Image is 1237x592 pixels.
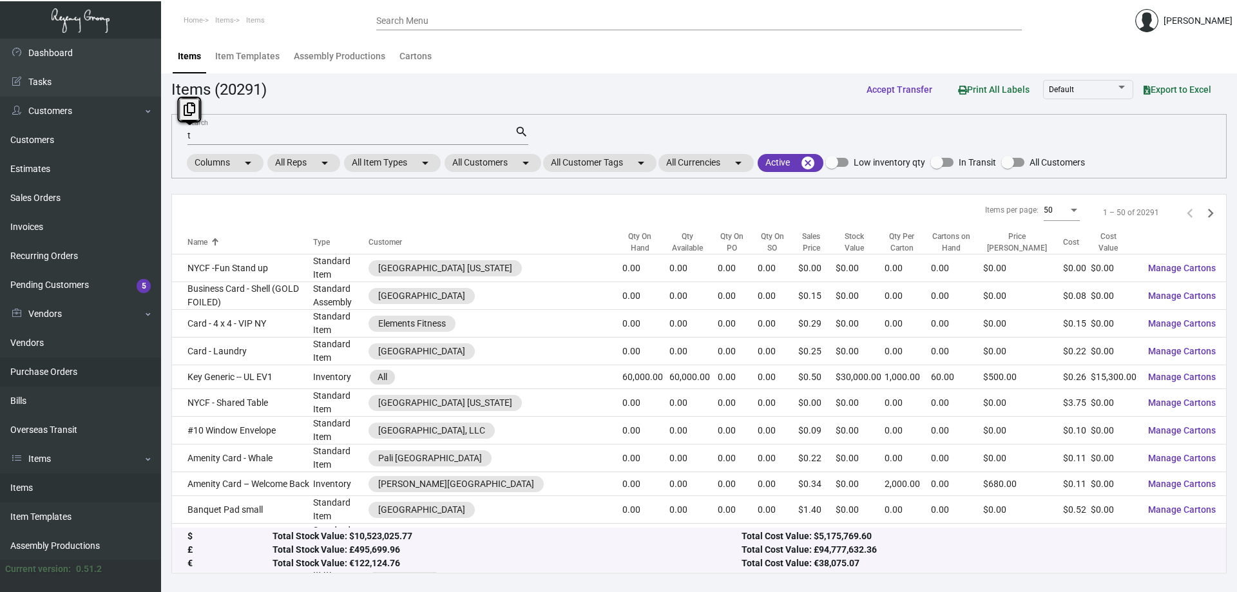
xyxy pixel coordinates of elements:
td: $0.00 [836,472,884,496]
mat-chip: All [370,370,395,385]
div: Sales Price [798,231,836,254]
td: 0.00 [758,417,798,444]
td: 0.00 [718,310,758,338]
td: Amenity Card – Welcome Back [172,472,313,496]
td: Standard Item [313,524,369,551]
td: 0.00 [622,338,669,365]
mat-icon: arrow_drop_down [633,155,649,171]
span: Manage Cartons [1148,504,1216,515]
td: Amenity Card - Whale [172,444,313,472]
div: Stock Value [836,231,872,254]
td: 0.00 [669,444,718,472]
button: Manage Cartons [1138,526,1226,549]
td: $0.00 [1063,254,1091,282]
td: $680.00 [983,472,1063,496]
div: Qty Per Carton [885,231,931,254]
button: Manage Cartons [1138,391,1226,414]
td: 0.00 [931,524,983,551]
td: 0.00 [758,338,798,365]
span: Manage Cartons [1148,372,1216,382]
td: 0.00 [931,389,983,417]
td: 0.00 [718,472,758,496]
td: 0.00 [718,444,758,472]
div: Cartons on Hand [931,231,972,254]
td: $0.00 [983,338,1063,365]
td: $0.22 [1063,338,1091,365]
td: Standard Item [313,310,369,338]
td: 0.00 [669,472,718,496]
td: 0.00 [718,389,758,417]
div: Cost Value [1091,231,1126,254]
td: $0.00 [983,444,1063,472]
td: $0.11 [1063,444,1091,472]
td: 0.00 [885,254,931,282]
td: $0.00 [1091,282,1138,310]
mat-chip: All Customer Tags [543,154,657,172]
td: $0.00 [1091,444,1138,472]
td: 0.00 [622,310,669,338]
span: Print All Labels [958,84,1030,95]
i: Copy [184,102,195,116]
td: $0.00 [983,310,1063,338]
button: Accept Transfer [856,78,943,101]
div: Current version: [5,562,71,576]
td: $0.00 [1091,310,1138,338]
span: Export to Excel [1144,84,1211,95]
td: $0.15 [798,282,836,310]
div: Total Stock Value: $10,523,025.77 [273,530,742,544]
div: Total Stock Value: £495,699.96 [273,544,742,557]
mat-chip: All Customers [445,154,541,172]
td: 0.00 [669,389,718,417]
div: Cost [1063,236,1079,248]
td: $0.09 [798,417,836,444]
mat-select: Items per page: [1044,206,1080,215]
div: Qty On Hand [622,231,658,254]
td: $1.40 [798,496,836,524]
td: $0.25 [798,338,836,365]
div: Name [187,236,313,248]
td: $0.29 [798,310,836,338]
mat-chip: Active [758,154,823,172]
td: 0.00 [758,282,798,310]
td: 0.00 [718,524,758,551]
td: 0.00 [718,282,758,310]
button: Export to Excel [1133,78,1222,101]
span: Manage Cartons [1148,263,1216,273]
td: 0.00 [885,310,931,338]
td: $0.00 [983,524,1063,551]
td: Standard Item [313,496,369,524]
td: 0.00 [622,444,669,472]
td: 0.00 [622,389,669,417]
td: $6.29 [798,524,836,551]
div: Cartons [399,50,432,63]
div: [GEOGRAPHIC_DATA] [US_STATE] [378,396,512,410]
td: $0.15 [1063,310,1091,338]
span: Accept Transfer [867,84,932,95]
div: Cartons on Hand [931,231,983,254]
td: 0.00 [758,472,798,496]
td: 0.00 [718,338,758,365]
td: $0.00 [983,417,1063,444]
td: 0.00 [622,524,669,551]
td: $0.00 [836,417,884,444]
div: Qty On PO [718,231,758,254]
td: 0.00 [931,417,983,444]
mat-chip: Columns [187,154,264,172]
td: Standard Item [313,338,369,365]
button: Manage Cartons [1138,419,1226,442]
mat-icon: search [515,124,528,140]
div: [PERSON_NAME] [1164,14,1232,28]
mat-icon: arrow_drop_down [518,155,533,171]
td: $0.00 [836,254,884,282]
button: Print All Labels [948,77,1040,101]
img: admin@bootstrapmaster.com [1135,9,1158,32]
td: Banquet Pad small [172,496,313,524]
div: [GEOGRAPHIC_DATA] [378,289,465,303]
div: Qty On PO [718,231,747,254]
td: 2,000.00 [885,472,931,496]
td: 0.00 [718,254,758,282]
button: Next page [1200,202,1221,223]
div: [GEOGRAPHIC_DATA] [US_STATE] [378,262,512,275]
td: 0.00 [669,496,718,524]
td: #10 Window Envelope [172,417,313,444]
